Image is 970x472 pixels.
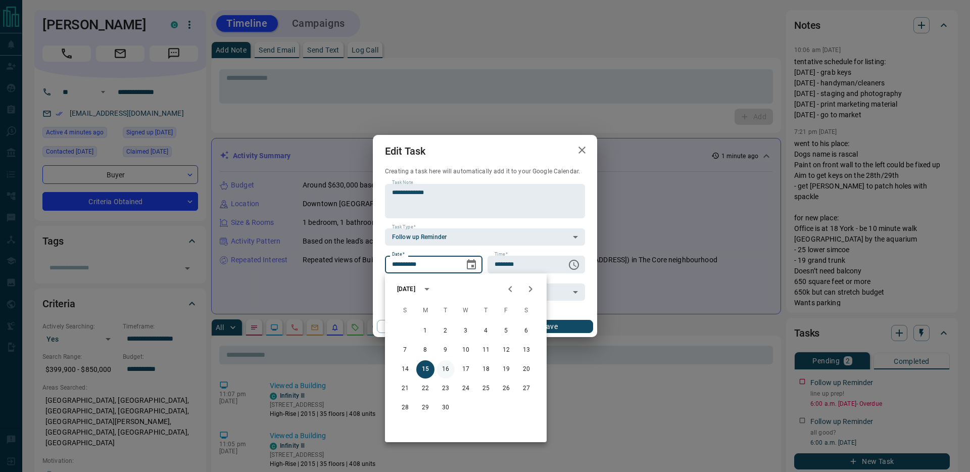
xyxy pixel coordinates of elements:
[397,285,415,294] div: [DATE]
[392,179,413,186] label: Task Note
[477,301,495,321] span: Thursday
[457,341,475,359] button: 10
[517,301,536,321] span: Saturday
[457,380,475,398] button: 24
[396,341,414,359] button: 7
[437,322,455,340] button: 2
[396,399,414,417] button: 28
[437,380,455,398] button: 23
[497,301,515,321] span: Friday
[416,380,434,398] button: 22
[564,255,584,275] button: Choose time, selected time is 6:00 AM
[495,251,508,258] label: Time
[437,301,455,321] span: Tuesday
[497,341,515,359] button: 12
[392,251,405,258] label: Date
[461,255,481,275] button: Choose date, selected date is Sep 15, 2025
[418,280,435,298] button: calendar view is open, switch to year view
[416,399,434,417] button: 29
[437,399,455,417] button: 30
[497,322,515,340] button: 5
[416,341,434,359] button: 8
[477,322,495,340] button: 4
[477,341,495,359] button: 11
[396,301,414,321] span: Sunday
[457,322,475,340] button: 3
[373,135,438,167] h2: Edit Task
[517,380,536,398] button: 27
[497,360,515,379] button: 19
[396,360,414,379] button: 14
[477,360,495,379] button: 18
[437,341,455,359] button: 9
[457,360,475,379] button: 17
[517,360,536,379] button: 20
[457,301,475,321] span: Wednesday
[416,322,434,340] button: 1
[517,341,536,359] button: 13
[507,320,593,333] button: Save
[385,228,585,246] div: Follow up Reminder
[437,360,455,379] button: 16
[416,360,434,379] button: 15
[500,279,520,299] button: Previous month
[416,301,434,321] span: Monday
[477,380,495,398] button: 25
[392,224,416,230] label: Task Type
[377,320,463,333] button: Cancel
[520,279,541,299] button: Next month
[517,322,536,340] button: 6
[385,167,585,176] p: Creating a task here will automatically add it to your Google Calendar.
[497,380,515,398] button: 26
[396,380,414,398] button: 21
